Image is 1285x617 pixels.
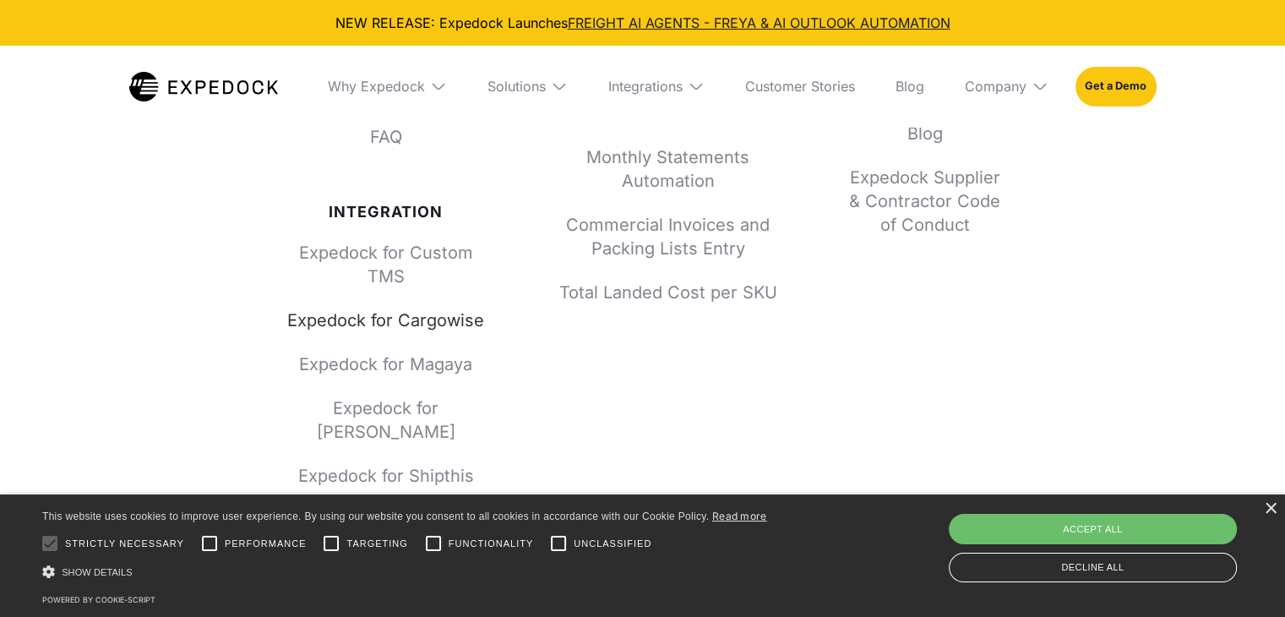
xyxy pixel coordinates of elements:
span: Performance [225,537,307,551]
a: FAQ [285,125,487,149]
div: Why Expedock [328,78,425,95]
a: Get a Demo [1075,67,1156,106]
a: Expedock for Custom TMS [285,241,487,288]
a: Monthly Statements Automation [542,145,795,193]
a: Powered by cookie-script [42,595,155,604]
div: Accept all [949,514,1237,544]
div: Company [951,46,1062,127]
div: Integrations [595,46,718,127]
div: Show details [42,563,767,581]
a: Expedock for Cargowise [285,308,487,332]
a: Read more [712,510,767,522]
span: Show details [62,567,133,577]
a: Expedock for Magaya [285,352,487,376]
a: Total Landed Cost per SKU [542,281,795,304]
div: NEW RELEASE: Expedock Launches [14,14,1271,32]
div: Integration [285,203,487,221]
div: Solutions [487,78,546,95]
div: Decline all [949,553,1237,582]
a: Commercial Invoices and Packing Lists Entry [542,213,795,260]
a: Customer Stories [732,46,868,127]
div: Company [965,78,1026,95]
a: Blog [882,46,938,127]
div: Why Expedock [314,46,460,127]
a: Blog [849,122,1001,145]
span: Strictly necessary [65,537,184,551]
a: Expedock Supplier & Contractor Code of Conduct [849,166,1001,237]
a: FREIGHT AI AGENTS - FREYA & AI OUTLOOK AUTOMATION [568,14,950,31]
span: Functionality [449,537,533,551]
a: Expedock for Shipthis [285,464,487,488]
span: Targeting [346,537,407,551]
div: Solutions [474,46,581,127]
span: This website uses cookies to improve user experience. By using our website you consent to all coo... [42,511,709,522]
div: Integrations [608,78,683,95]
span: Unclassified [574,537,651,551]
a: Expedock for [PERSON_NAME] [285,396,487,444]
iframe: Chat Widget [1004,434,1285,617]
